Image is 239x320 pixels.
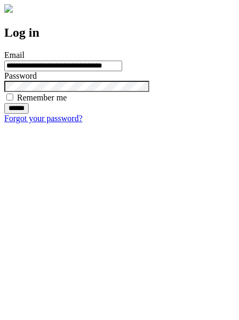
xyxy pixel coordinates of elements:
label: Remember me [17,93,67,102]
label: Password [4,71,37,80]
img: logo-4e3dc11c47720685a147b03b5a06dd966a58ff35d612b21f08c02c0306f2b779.png [4,4,13,13]
label: Email [4,50,24,60]
a: Forgot your password? [4,114,82,123]
h2: Log in [4,26,235,40]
